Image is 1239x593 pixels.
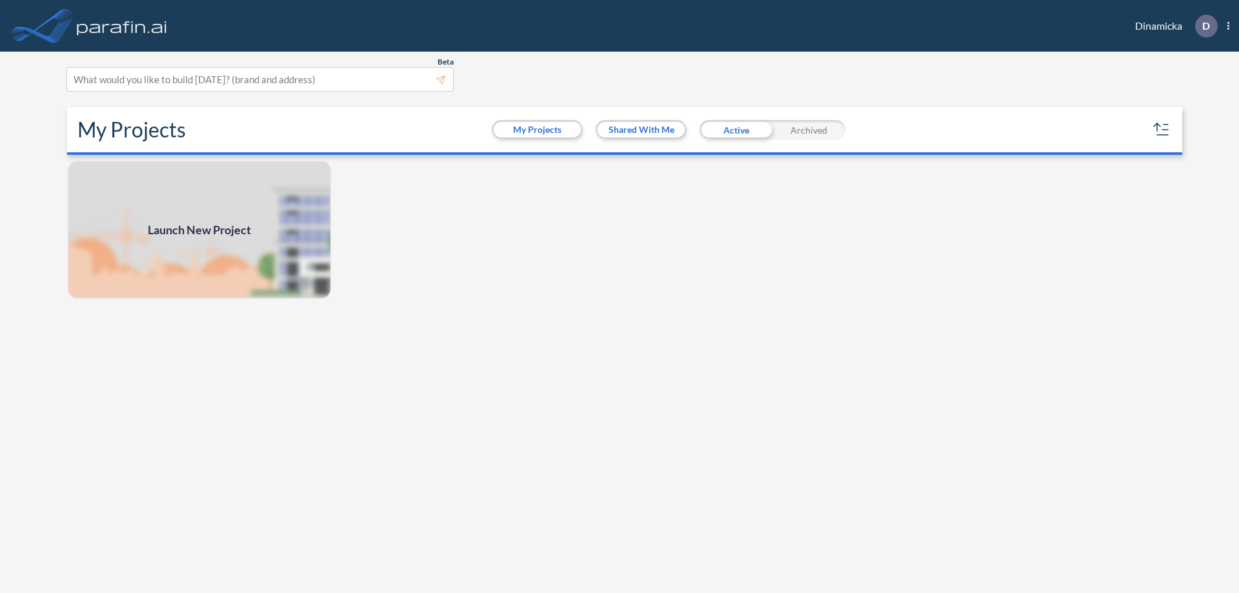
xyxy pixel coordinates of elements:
[772,120,845,139] div: Archived
[700,120,772,139] div: Active
[1116,15,1229,37] div: Dinamicka
[67,160,332,299] img: add
[1151,119,1172,140] button: sort
[67,160,332,299] a: Launch New Project
[438,57,454,67] span: Beta
[1202,20,1210,32] p: D
[74,13,170,39] img: logo
[494,122,581,137] button: My Projects
[148,221,251,239] span: Launch New Project
[598,122,685,137] button: Shared With Me
[77,117,186,142] h2: My Projects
